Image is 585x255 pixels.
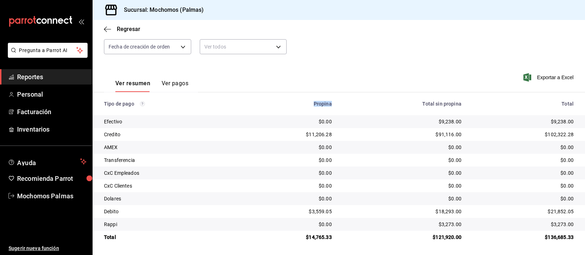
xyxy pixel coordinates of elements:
div: $3,273.00 [473,221,574,228]
span: Facturación [17,107,87,117]
div: $121,920.00 [343,234,461,241]
div: Total [473,101,574,107]
div: $21,852.05 [473,208,574,215]
div: CxC Empleados [104,169,236,177]
span: Mochomos Palmas [17,191,87,201]
div: $3,273.00 [343,221,461,228]
div: $0.00 [343,195,461,202]
div: $0.00 [247,182,332,189]
div: $11,206.28 [247,131,332,138]
span: Fecha de creación de orden [109,43,170,50]
div: $0.00 [473,169,574,177]
div: Total sin propina [343,101,461,107]
button: Regresar [104,26,140,32]
span: Regresar [117,26,140,32]
div: $0.00 [247,144,332,151]
div: Debito [104,208,236,215]
div: Rappi [104,221,236,228]
span: Pregunta a Parrot AI [19,47,77,54]
button: Ver resumen [115,80,150,92]
div: Tipo de pago [104,101,236,107]
button: open_drawer_menu [78,19,84,24]
div: AMEX [104,144,236,151]
span: Personal [17,90,87,99]
div: $0.00 [247,195,332,202]
div: Dolares [104,195,236,202]
span: Recomienda Parrot [17,174,87,183]
span: Reportes [17,72,87,82]
div: $0.00 [473,144,574,151]
button: Exportar a Excel [525,73,574,82]
div: Efectivo [104,118,236,125]
div: Transferencia [104,157,236,164]
div: $3,559.05 [247,208,332,215]
div: $0.00 [343,144,461,151]
div: $0.00 [247,169,332,177]
div: $9,238.00 [343,118,461,125]
span: Inventarios [17,124,87,134]
svg: Los pagos realizados con Pay y otras terminales son montos brutos. [140,101,145,106]
div: $91,116.00 [343,131,461,138]
div: $0.00 [473,195,574,202]
div: $0.00 [247,118,332,125]
div: Credito [104,131,236,138]
div: $102,322.28 [473,131,574,138]
a: Pregunta a Parrot AI [5,52,88,59]
div: CxC Clientes [104,182,236,189]
div: Propina [247,101,332,107]
div: $0.00 [343,182,461,189]
h3: Sucursal: Mochomos (Palmas) [118,6,204,14]
div: $0.00 [473,182,574,189]
div: $0.00 [247,221,332,228]
div: $0.00 [247,157,332,164]
span: Sugerir nueva función [9,245,87,252]
div: navigation tabs [115,80,188,92]
div: $0.00 [473,157,574,164]
div: $9,238.00 [473,118,574,125]
div: $0.00 [343,157,461,164]
div: $136,685.33 [473,234,574,241]
button: Pregunta a Parrot AI [8,43,88,58]
button: Ver pagos [162,80,188,92]
span: Ayuda [17,157,77,166]
div: $0.00 [343,169,461,177]
div: Ver todos [200,39,287,54]
div: $18,293.00 [343,208,461,215]
div: $14,765.33 [247,234,332,241]
div: Total [104,234,236,241]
